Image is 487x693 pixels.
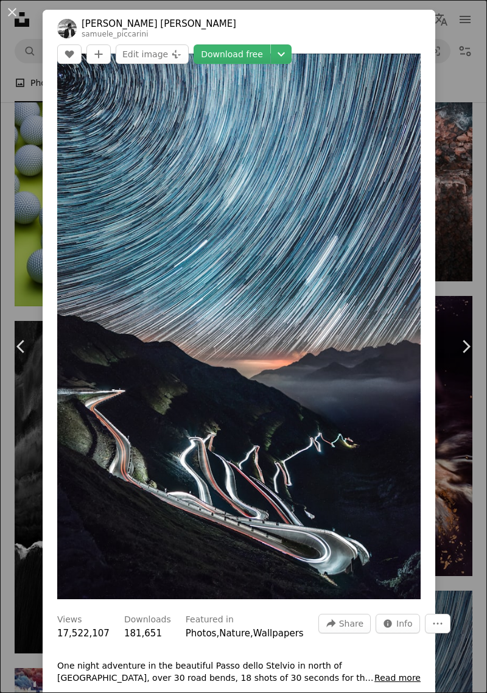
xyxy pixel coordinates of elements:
[216,628,219,639] span: ,
[124,614,171,626] h3: Downloads
[219,628,250,639] a: Nature
[57,54,421,599] img: time lapse of road
[82,30,149,38] a: samuele_piccarini
[444,288,487,405] a: Next
[82,18,236,30] a: [PERSON_NAME] [PERSON_NAME]
[376,614,420,633] button: Stats about this image
[57,628,110,639] span: 17,522,107
[57,19,77,38] img: Go to Samuele Errico Piccarini's profile
[194,44,270,64] a: Download free
[116,44,189,64] button: Edit image
[374,672,421,684] button: Read more
[186,614,234,626] h3: Featured in
[253,628,304,639] a: Wallpapers
[57,54,421,599] button: Zoom in on this image
[186,628,217,639] a: Photos
[124,628,162,639] span: 181,651
[57,44,82,64] button: Like
[318,614,371,633] button: Share this image
[271,44,292,64] button: Choose download size
[57,614,82,626] h3: Views
[86,44,111,64] button: Add to Collection
[396,614,413,633] span: Info
[57,660,374,684] p: One night adventure in the beautiful Passo dello Stelvio in north of [GEOGRAPHIC_DATA], over 30 r...
[250,628,253,639] span: ,
[339,614,363,633] span: Share
[425,614,450,633] button: More Actions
